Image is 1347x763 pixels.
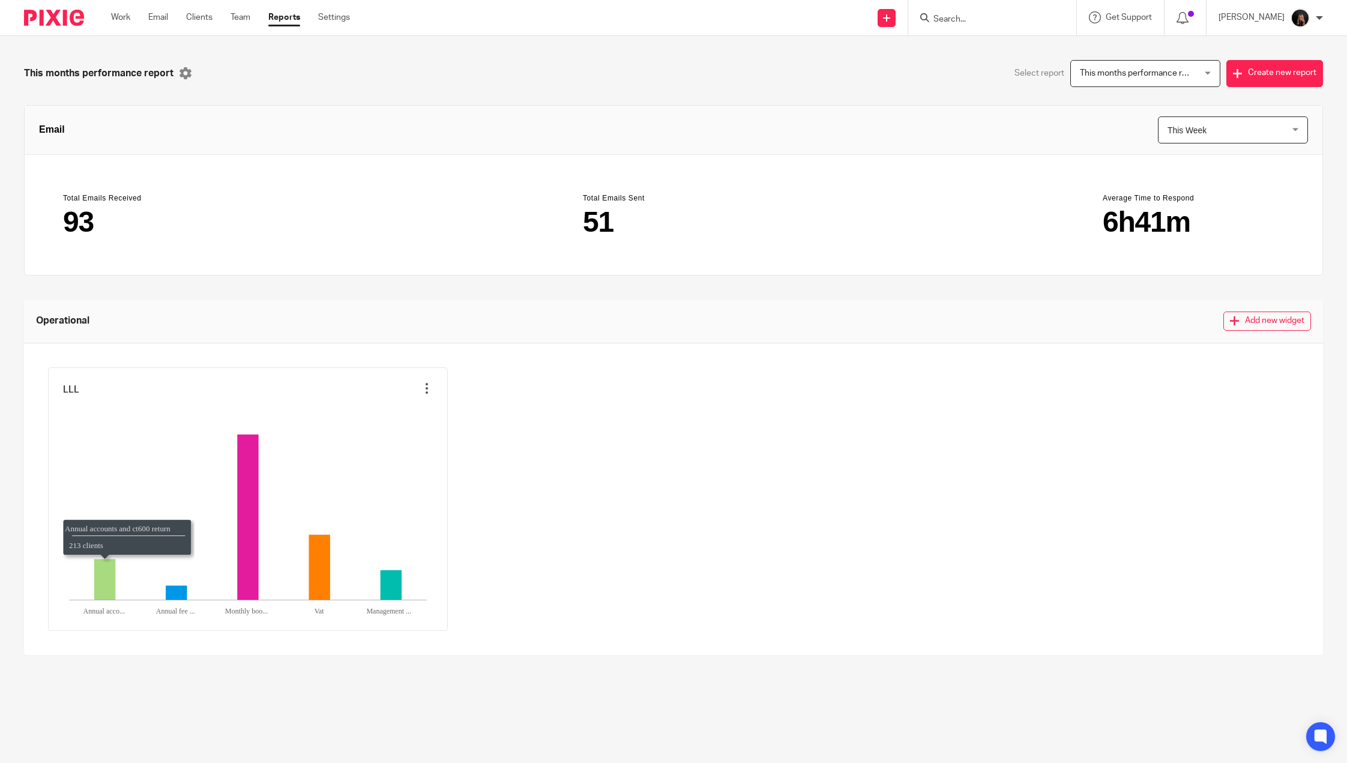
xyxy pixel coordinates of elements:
[318,11,350,23] a: Settings
[63,193,244,203] header: Total Emails Received
[1103,208,1284,237] main: 6h41m
[1014,67,1064,79] span: Select report
[1226,60,1323,87] button: Create new report
[583,208,764,237] main: 51
[39,122,65,137] span: Email
[63,382,79,396] span: LLL
[309,535,330,600] path: Vat:340,
[156,607,195,615] text: Annual fee ...
[111,11,130,23] a: Work
[932,14,1040,25] input: Search
[1080,69,1202,77] span: This months performance report
[237,435,258,600] path: Monthly boo...:863,
[225,607,268,615] text: Monthly boo...
[231,11,250,23] a: Team
[1106,13,1152,22] span: Get Support
[186,11,212,23] a: Clients
[94,435,402,600] g: ,Column series with 5 data points
[583,193,764,203] header: Total Emails Sent
[63,208,244,237] main: 93
[366,607,411,615] text: Management ...
[315,607,325,615] text: Vat
[1168,125,1207,135] span: This Week
[36,314,89,328] span: Operational
[24,67,173,80] span: This months performance report
[1291,8,1310,28] img: 455A9867.jpg
[268,11,300,23] a: Reports
[1103,193,1284,203] header: Average Time to Respond
[24,10,84,26] img: Pixie
[1223,312,1311,331] button: Add new widget
[148,11,168,23] a: Email
[94,559,115,600] path: Annual acco...:213,
[1219,11,1285,23] p: [PERSON_NAME]
[83,607,125,615] text: Annual acco...
[381,570,402,600] path: Management ...:156,
[166,586,187,600] path: Annual fee ...:75,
